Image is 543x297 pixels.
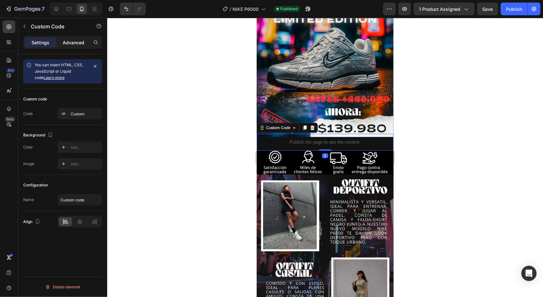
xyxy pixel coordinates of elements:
[63,39,84,46] p: Advanced
[6,68,15,73] div: 450
[23,218,41,226] div: Align
[23,182,48,188] div: Configuration
[31,39,49,46] p: Settings
[42,5,45,13] p: 7
[31,23,85,30] p: Custom Code
[477,3,498,15] button: Save
[501,3,527,15] button: Publish
[23,111,33,117] div: Code
[44,75,65,80] a: Learn more
[230,6,231,12] span: /
[521,266,537,281] div: Open Intercom Messenger
[71,145,101,150] div: Add...
[23,161,34,167] div: Image
[257,18,393,297] iframe: Design area
[5,117,15,122] div: Beta
[23,131,54,140] div: Background
[45,283,80,291] div: Delete element
[71,161,101,167] div: Add...
[3,3,47,15] button: 7
[414,3,475,15] button: 1 product assigned
[483,6,493,12] span: Save
[506,6,522,12] div: Publish
[419,6,460,12] span: 1 product assigned
[71,111,101,117] div: Custom
[23,96,47,102] div: Custom code
[120,3,146,15] div: Undo/Redo
[23,197,34,203] div: Name
[280,6,298,12] span: Published
[23,144,33,150] div: Color
[23,282,102,292] button: Delete element
[233,6,259,12] span: NIKE P6000
[35,62,83,80] span: You can insert HTML, CSS, JavaScript or Liquid code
